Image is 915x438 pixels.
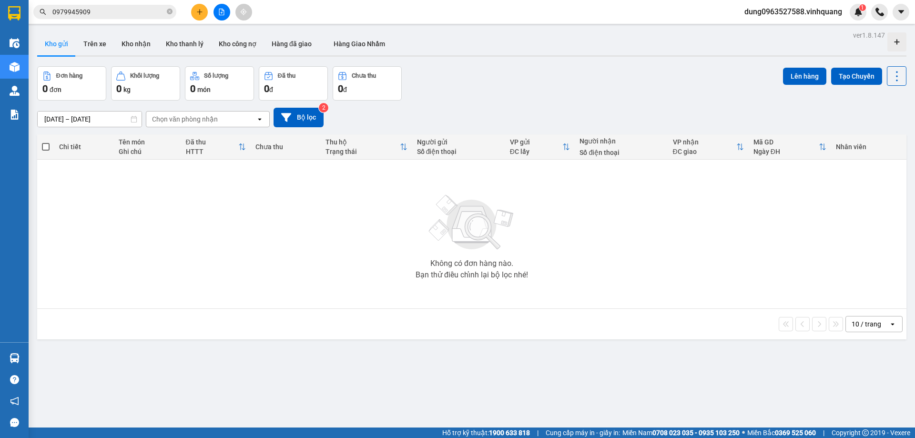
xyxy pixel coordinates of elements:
[10,418,19,427] span: message
[10,86,20,96] img: warehouse-icon
[325,148,400,155] div: Trạng thái
[546,428,620,438] span: Cung cấp máy in - giấy in:
[510,138,563,146] div: VP gửi
[893,4,909,20] button: caret-down
[56,72,82,79] div: Đơn hàng
[510,148,563,155] div: ĐC lấy
[859,4,866,11] sup: 1
[775,429,816,437] strong: 0369 525 060
[240,9,247,15] span: aim
[186,138,239,146] div: Đã thu
[37,32,76,55] button: Kho gửi
[352,72,376,79] div: Chưa thu
[255,143,316,151] div: Chưa thu
[37,66,106,101] button: Đơn hàng0đơn
[417,148,500,155] div: Số điện thoại
[622,428,740,438] span: Miền Nam
[42,83,48,94] span: 0
[181,134,251,160] th: Toggle SortBy
[10,110,20,120] img: solution-icon
[673,138,736,146] div: VP nhận
[753,148,819,155] div: Ngày ĐH
[742,431,745,435] span: ⚪️
[256,115,264,123] svg: open
[40,9,46,15] span: search
[167,8,173,17] span: close-circle
[325,138,400,146] div: Thu hộ
[186,148,239,155] div: HTTT
[167,9,173,14] span: close-circle
[204,72,228,79] div: Số lượng
[673,148,736,155] div: ĐC giao
[861,4,864,11] span: 1
[264,83,269,94] span: 0
[211,32,264,55] button: Kho công nợ
[235,4,252,20] button: aim
[274,108,324,127] button: Bộ lọc
[854,8,863,16] img: icon-new-feature
[196,9,203,15] span: plus
[152,114,218,124] div: Chọn văn phòng nhận
[875,8,884,16] img: phone-icon
[333,66,402,101] button: Chưa thu0đ
[338,83,343,94] span: 0
[111,66,180,101] button: Khối lượng0kg
[264,32,319,55] button: Hàng đã giao
[10,397,19,406] span: notification
[424,189,519,256] img: svg+xml;base64,PHN2ZyBjbGFzcz0ibGlzdC1wbHVnX19zdmciIHhtbG5zPSJodHRwOi8vd3d3LnczLm9yZy8yMDAwL3N2Zy...
[343,86,347,93] span: đ
[747,428,816,438] span: Miền Bắc
[269,86,273,93] span: đ
[119,148,176,155] div: Ghi chú
[197,86,211,93] span: món
[278,72,295,79] div: Đã thu
[123,86,131,93] span: kg
[50,86,61,93] span: đơn
[887,32,906,51] div: Tạo kho hàng mới
[668,134,749,160] th: Toggle SortBy
[537,428,539,438] span: |
[38,112,142,127] input: Select a date range.
[119,138,176,146] div: Tên món
[10,375,19,384] span: question-circle
[823,428,824,438] span: |
[836,143,902,151] div: Nhân viên
[185,66,254,101] button: Số lượng0món
[416,271,528,279] div: Bạn thử điều chỉnh lại bộ lọc nhé!
[579,137,663,145] div: Người nhận
[10,353,20,363] img: warehouse-icon
[10,62,20,72] img: warehouse-icon
[218,9,225,15] span: file-add
[259,66,328,101] button: Đã thu0đ
[505,134,575,160] th: Toggle SortBy
[59,143,109,151] div: Chi tiết
[442,428,530,438] span: Hỗ trợ kỹ thuật:
[191,4,208,20] button: plus
[334,40,385,48] span: Hàng Giao Nhầm
[116,83,122,94] span: 0
[319,103,328,112] sup: 2
[417,138,500,146] div: Người gửi
[579,149,663,156] div: Số điện thoại
[753,138,819,146] div: Mã GD
[321,134,412,160] th: Toggle SortBy
[749,134,831,160] th: Toggle SortBy
[114,32,158,55] button: Kho nhận
[76,32,114,55] button: Trên xe
[10,38,20,48] img: warehouse-icon
[897,8,905,16] span: caret-down
[489,429,530,437] strong: 1900 633 818
[852,319,881,329] div: 10 / trang
[130,72,159,79] div: Khối lượng
[8,6,20,20] img: logo-vxr
[430,260,513,267] div: Không có đơn hàng nào.
[853,30,885,41] div: ver 1.8.147
[783,68,826,85] button: Lên hàng
[213,4,230,20] button: file-add
[652,429,740,437] strong: 0708 023 035 - 0935 103 250
[862,429,869,436] span: copyright
[889,320,896,328] svg: open
[737,6,850,18] span: dung0963527588.vinhquang
[52,7,165,17] input: Tìm tên, số ĐT hoặc mã đơn
[158,32,211,55] button: Kho thanh lý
